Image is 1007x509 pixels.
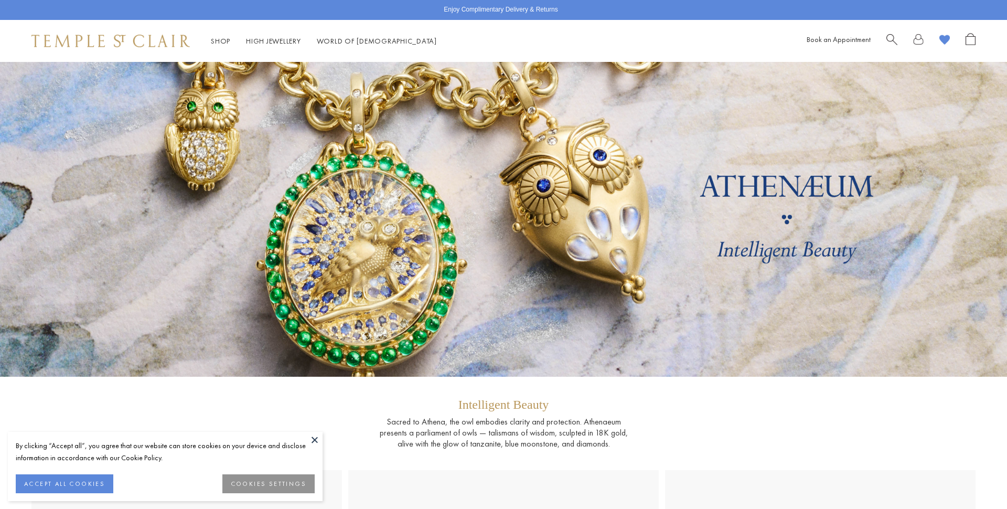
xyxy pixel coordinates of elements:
[246,36,301,46] a: High JewelleryHigh Jewellery
[444,5,558,15] p: Enjoy Complimentary Delivery & Returns
[16,440,315,464] div: By clicking “Accept all”, you agree that our website can store cookies on your device and disclos...
[886,33,897,49] a: Search
[807,35,871,44] a: Book an Appointment
[372,398,635,412] p: Intelligent Beauty
[211,35,437,48] nav: Main navigation
[31,35,190,47] img: Temple St. Clair
[966,33,976,49] a: Open Shopping Bag
[16,474,113,493] button: ACCEPT ALL COOKIES
[211,36,230,46] a: ShopShop
[939,33,950,49] a: View Wishlist
[955,460,997,499] iframe: Gorgias live chat messenger
[222,474,315,493] button: COOKIES SETTINGS
[317,36,437,46] a: World of [DEMOGRAPHIC_DATA]World of [DEMOGRAPHIC_DATA]
[372,416,635,449] p: Sacred to Athena, the owl embodies clarity and protection. Athenaeum presents a parliament of owl...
